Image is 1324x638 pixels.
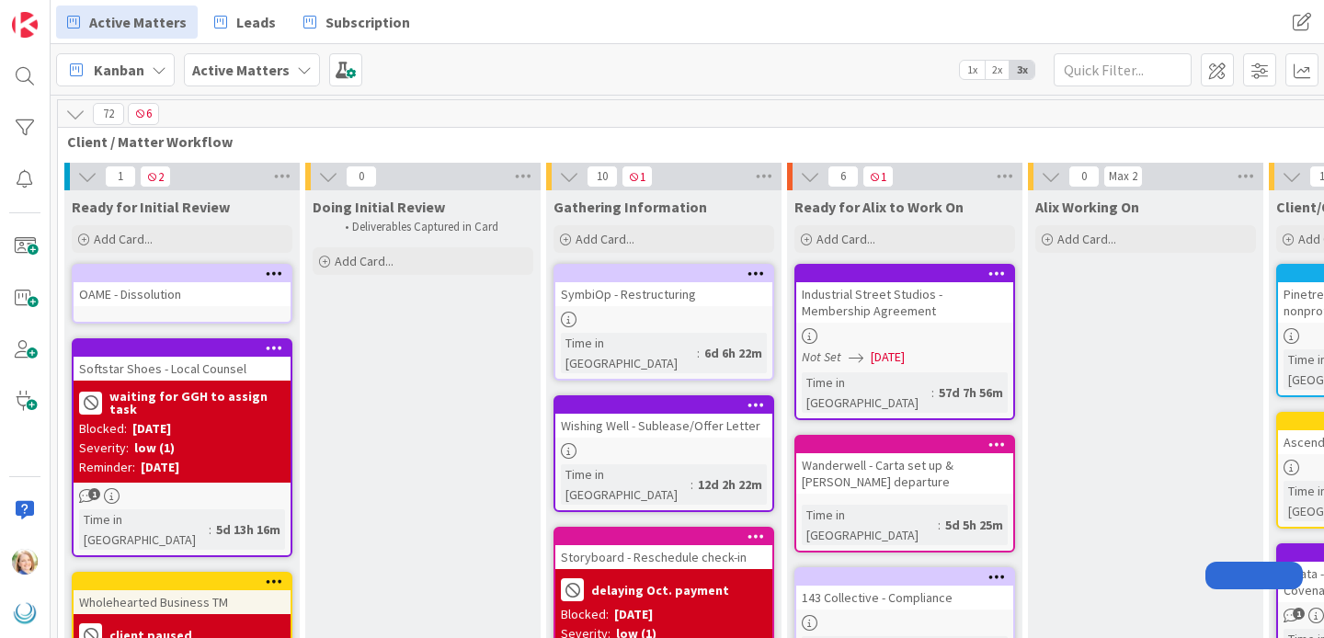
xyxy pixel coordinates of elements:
[74,357,291,381] div: Softstar Shoes - Local Counsel
[555,545,772,569] div: Storyboard - Reschedule check-in
[74,574,291,614] div: Wholehearted Business TM
[697,343,700,363] span: :
[555,397,772,438] div: Wishing Well - Sublease/Offer Letter
[325,11,410,33] span: Subscription
[236,11,276,33] span: Leads
[827,165,859,188] span: 6
[1293,608,1305,620] span: 1
[74,590,291,614] div: Wholehearted Business TM
[587,165,618,188] span: 10
[93,103,124,125] span: 72
[561,605,609,624] div: Blocked:
[105,165,136,188] span: 1
[796,453,1013,494] div: Wanderwell - Carta set up & [PERSON_NAME] departure
[74,266,291,306] div: OAME - Dissolution
[794,198,964,216] span: Ready for Alix to Work On
[128,103,159,125] span: 6
[554,198,707,216] span: Gathering Information
[12,549,38,575] img: AD
[335,253,394,269] span: Add Card...
[985,61,1010,79] span: 2x
[12,600,38,626] img: avatar
[796,282,1013,323] div: Industrial Street Studios - Membership Agreement
[313,198,445,216] span: Doing Initial Review
[555,414,772,438] div: Wishing Well - Sublease/Offer Letter
[555,282,772,306] div: SymbiOp - Restructuring
[614,605,653,624] div: [DATE]
[555,529,772,569] div: Storyboard - Reschedule check-in
[802,372,931,413] div: Time in [GEOGRAPHIC_DATA]
[796,586,1013,610] div: 143 Collective - Compliance
[74,340,291,381] div: Softstar Shoes - Local Counsel
[94,231,153,247] span: Add Card...
[12,12,38,38] img: Visit kanbanzone.com
[796,569,1013,610] div: 143 Collective - Compliance
[132,419,171,439] div: [DATE]
[931,382,934,403] span: :
[960,61,985,79] span: 1x
[938,515,941,535] span: :
[89,11,187,33] span: Active Matters
[192,61,290,79] b: Active Matters
[1068,165,1100,188] span: 0
[796,266,1013,323] div: Industrial Street Studios - Membership Agreement
[1109,172,1137,181] div: Max 2
[555,266,772,306] div: SymbiOp - Restructuring
[561,333,697,373] div: Time in [GEOGRAPHIC_DATA]
[871,347,905,367] span: [DATE]
[934,382,1008,403] div: 57d 7h 56m
[141,458,179,477] div: [DATE]
[561,464,691,505] div: Time in [GEOGRAPHIC_DATA]
[700,343,767,363] div: 6d 6h 22m
[72,198,230,216] span: Ready for Initial Review
[862,165,894,188] span: 1
[691,474,693,495] span: :
[346,165,377,188] span: 0
[816,231,875,247] span: Add Card...
[134,439,175,458] div: low (1)
[693,474,767,495] div: 12d 2h 22m
[74,282,291,306] div: OAME - Dissolution
[622,165,653,188] span: 1
[88,488,100,500] span: 1
[796,437,1013,494] div: Wanderwell - Carta set up & [PERSON_NAME] departure
[79,419,127,439] div: Blocked:
[209,519,211,540] span: :
[79,509,209,550] div: Time in [GEOGRAPHIC_DATA]
[941,515,1008,535] div: 5d 5h 25m
[591,584,729,597] b: delaying Oct. payment
[576,231,634,247] span: Add Card...
[203,6,287,39] a: Leads
[211,519,285,540] div: 5d 13h 16m
[56,6,198,39] a: Active Matters
[79,439,129,458] div: Severity:
[140,165,171,188] span: 2
[802,505,938,545] div: Time in [GEOGRAPHIC_DATA]
[802,348,841,365] i: Not Set
[79,458,135,477] div: Reminder:
[1035,198,1139,216] span: Alix Working On
[292,6,421,39] a: Subscription
[94,59,144,81] span: Kanban
[1054,53,1192,86] input: Quick Filter...
[335,220,531,234] li: Deliverables Captured in Card
[1010,61,1034,79] span: 3x
[109,390,285,416] b: waiting for GGH to assign task
[1057,231,1116,247] span: Add Card...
